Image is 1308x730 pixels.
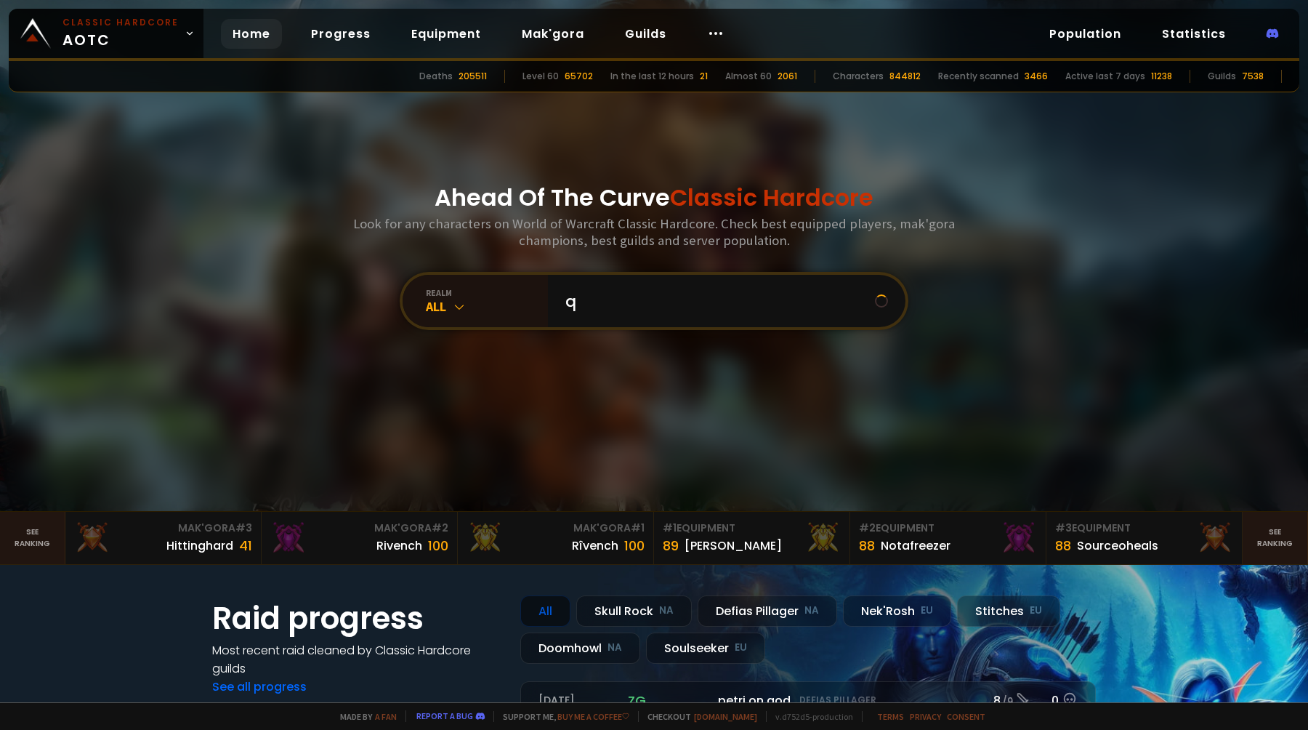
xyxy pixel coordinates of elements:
span: Classic Hardcore [670,181,873,214]
a: See all progress [212,678,307,695]
input: Search a character... [557,275,875,327]
div: 100 [624,536,645,555]
div: 11238 [1151,70,1172,83]
div: 844812 [889,70,921,83]
a: [DOMAIN_NAME] [694,711,757,722]
div: 3466 [1025,70,1048,83]
a: #2Equipment88Notafreezer [850,512,1046,564]
span: AOTC [62,16,179,51]
div: All [426,298,548,315]
a: Report a bug [416,710,473,721]
a: Seeranking [1243,512,1308,564]
small: EU [921,603,933,618]
div: 41 [239,536,252,555]
div: Mak'Gora [270,521,448,536]
div: Defias Pillager [698,595,837,627]
div: Equipment [1055,521,1233,536]
div: Guilds [1208,70,1236,83]
a: Terms [877,711,904,722]
div: Stitches [957,595,1060,627]
a: Classic HardcoreAOTC [9,9,203,58]
div: 205511 [459,70,487,83]
span: # 3 [235,521,252,535]
div: 2061 [778,70,797,83]
small: EU [735,641,747,655]
small: NA [607,641,622,655]
div: Nek'Rosh [843,595,951,627]
div: In the last 12 hours [610,70,694,83]
div: Deaths [419,70,453,83]
a: Privacy [910,711,941,722]
div: Equipment [859,521,1037,536]
div: 89 [663,536,679,555]
a: #1Equipment89[PERSON_NAME] [654,512,850,564]
span: # 3 [1055,521,1072,535]
div: 21 [700,70,708,83]
small: NA [659,603,674,618]
a: [DATE]zgpetri on godDefias Pillager8 /90 [520,681,1096,720]
small: EU [1030,603,1042,618]
span: Support me, [493,711,629,722]
div: Level 60 [522,70,559,83]
a: Progress [299,19,382,49]
div: Active last 7 days [1065,70,1145,83]
div: Skull Rock [576,595,692,627]
div: 7538 [1242,70,1264,83]
div: 88 [859,536,875,555]
a: a fan [375,711,397,722]
a: Buy me a coffee [557,711,629,722]
a: Statistics [1150,19,1238,49]
div: Characters [833,70,884,83]
div: Almost 60 [725,70,772,83]
a: Consent [947,711,985,722]
div: 88 [1055,536,1071,555]
a: Mak'Gora#2Rivench100 [262,512,458,564]
span: Made by [331,711,397,722]
small: NA [804,603,819,618]
div: [PERSON_NAME] [685,537,782,555]
span: # 1 [631,521,645,535]
div: All [520,595,570,627]
div: Sourceoheals [1077,537,1158,555]
a: Population [1038,19,1133,49]
a: Mak'gora [510,19,596,49]
a: #3Equipment88Sourceoheals [1046,512,1243,564]
div: Equipment [663,521,841,536]
div: Mak'Gora [467,521,645,536]
small: Classic Hardcore [62,16,179,29]
div: Recently scanned [938,70,1019,83]
a: Guilds [613,19,678,49]
div: Soulseeker [646,633,765,664]
div: 100 [428,536,448,555]
div: Rîvench [572,537,618,555]
a: Home [221,19,282,49]
a: Mak'Gora#1Rîvench100 [458,512,654,564]
h4: Most recent raid cleaned by Classic Hardcore guilds [212,641,503,678]
div: Rivench [376,537,422,555]
span: v. d752d5 - production [766,711,853,722]
span: # 2 [432,521,448,535]
div: Doomhowl [520,633,640,664]
div: Notafreezer [881,537,950,555]
span: # 1 [663,521,677,535]
h3: Look for any characters on World of Warcraft Classic Hardcore. Check best equipped players, mak'g... [347,215,961,249]
div: Hittinghard [166,537,233,555]
span: # 2 [859,521,876,535]
h1: Raid progress [212,595,503,641]
div: 65702 [565,70,593,83]
span: Checkout [638,711,757,722]
div: realm [426,287,548,298]
div: Mak'Gora [74,521,252,536]
h1: Ahead Of The Curve [435,180,873,215]
a: Equipment [400,19,493,49]
a: Mak'Gora#3Hittinghard41 [65,512,262,564]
